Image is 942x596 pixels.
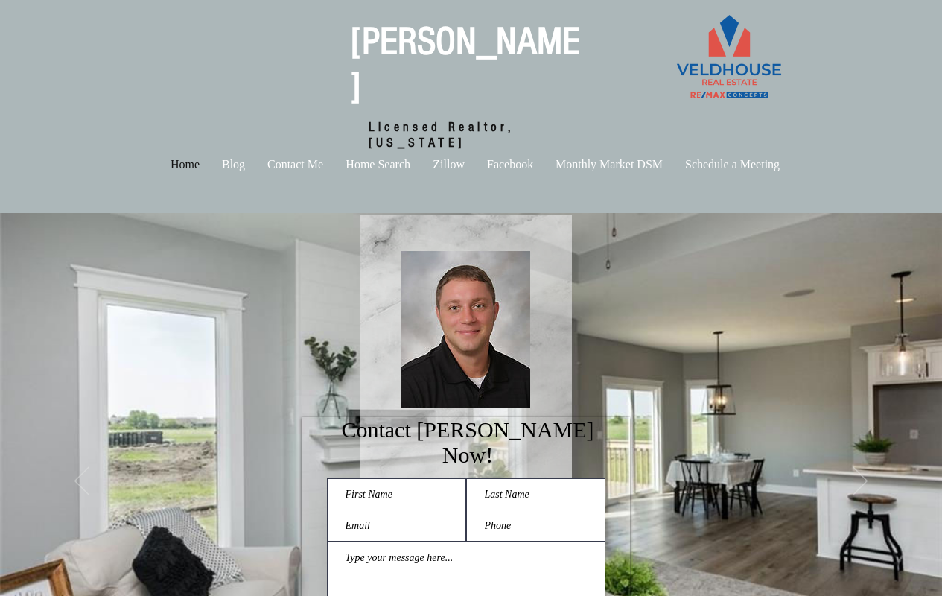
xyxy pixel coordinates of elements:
img: Veldhouse Logo - Option 1.png [663,7,796,110]
a: Zillow [421,155,476,174]
nav: Site [116,155,835,174]
p: Home [163,155,207,174]
p: Zillow [425,155,472,174]
a: Facebook [476,155,544,174]
a: Monthly Market DSM [544,155,674,174]
p: Home Search [338,155,418,174]
span: Contact [PERSON_NAME] Now! [341,417,593,467]
p: Blog [214,155,252,174]
input: Email [327,510,466,542]
img: 12034403_1203879192961678_81641584542374 [401,251,530,408]
p: Schedule a Meeting [678,155,787,174]
a: Home Search [334,155,421,174]
input: Last Name [466,478,605,510]
input: Phone [466,510,605,542]
a: Schedule a Meeting [674,155,791,174]
span: Licensed Realtor, [US_STATE] [369,119,515,150]
button: Previous [74,466,89,498]
a: Contact Me [256,155,334,174]
p: Monthly Market DSM [548,155,670,174]
p: Facebook [480,155,541,174]
a: Home [159,155,211,174]
button: Next [853,466,868,498]
input: First Name [327,478,466,510]
a: Blog [211,155,256,174]
p: Contact Me [260,155,331,174]
a: [PERSON_NAME] [351,19,580,109]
